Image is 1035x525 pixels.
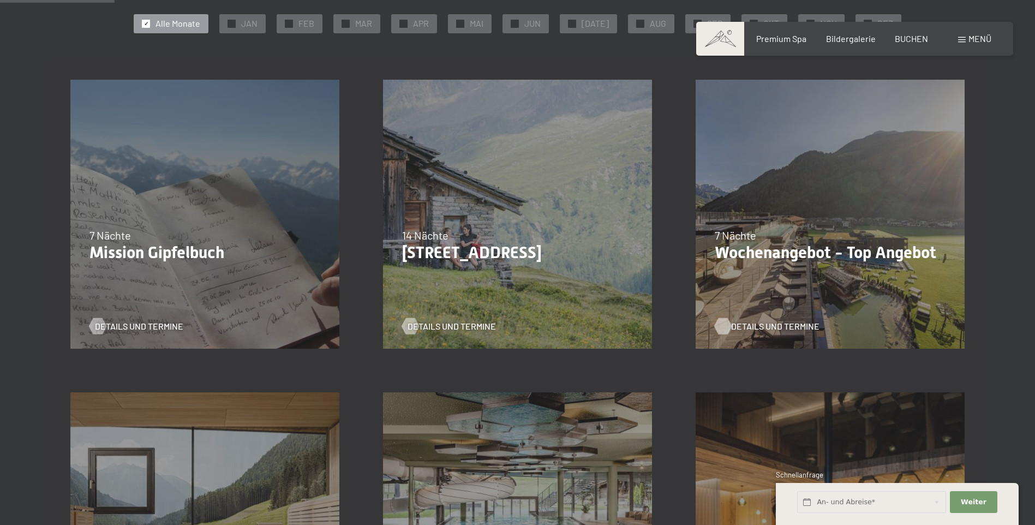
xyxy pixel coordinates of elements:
[820,17,836,29] span: NOV
[950,491,997,514] button: Weiter
[877,17,893,29] span: DEZ
[570,20,575,27] span: ✓
[355,17,372,29] span: MAR
[776,470,823,479] span: Schnellanfrage
[866,20,870,27] span: ✓
[582,17,609,29] span: [DATE]
[402,229,448,242] span: 14 Nächte
[344,20,348,27] span: ✓
[470,17,483,29] span: MAI
[413,17,429,29] span: APR
[968,33,991,44] span: Menü
[731,320,819,332] span: Details und Termine
[89,243,320,262] p: Mission Gipfelbuch
[155,17,200,29] span: Alle Monate
[524,17,541,29] span: JUN
[826,33,876,44] a: Bildergalerie
[895,33,928,44] a: BUCHEN
[715,243,946,262] p: Wochenangebot - Top Angebot
[241,17,258,29] span: JAN
[408,320,496,332] span: Details und Termine
[89,320,183,332] a: Details und Termine
[707,17,722,29] span: SEP
[809,20,813,27] span: ✓
[95,320,183,332] span: Details und Termine
[287,20,291,27] span: ✓
[752,20,756,27] span: ✓
[650,17,666,29] span: AUG
[298,17,314,29] span: FEB
[715,320,809,332] a: Details und Termine
[696,20,700,27] span: ✓
[89,229,131,242] span: 7 Nächte
[763,17,779,29] span: OKT
[756,33,806,44] a: Premium Spa
[230,20,234,27] span: ✓
[144,20,148,27] span: ✓
[513,20,517,27] span: ✓
[638,20,643,27] span: ✓
[961,497,986,507] span: Weiter
[458,20,463,27] span: ✓
[402,20,406,27] span: ✓
[402,243,633,262] p: [STREET_ADDRESS]
[402,320,496,332] a: Details und Termine
[715,229,756,242] span: 7 Nächte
